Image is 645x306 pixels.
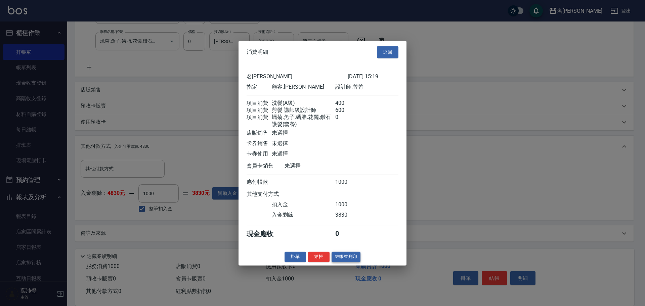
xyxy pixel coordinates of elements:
div: 0 [335,114,360,128]
div: [DATE] 15:19 [348,73,398,80]
div: 項目消費 [247,114,272,128]
div: 卡券銷售 [247,140,272,147]
div: 蠟菊.魚子.磷脂.花儷.鑽石護髮(套餐) [272,114,335,128]
div: 現金應收 [247,229,285,238]
div: 未選擇 [272,130,335,137]
div: 1000 [335,179,360,186]
div: 顧客: [PERSON_NAME] [272,84,335,91]
div: 設計師: 菁菁 [335,84,398,91]
div: 洗髮(A級) [272,100,335,107]
div: 剪髮 講師級設計師 [272,107,335,114]
div: 扣入金 [272,201,335,208]
div: 未選擇 [272,150,335,158]
div: 600 [335,107,360,114]
div: 會員卡銷售 [247,163,285,170]
div: 0 [335,229,360,238]
div: 其他支付方式 [247,191,297,198]
div: 未選擇 [285,163,348,170]
button: 結帳並列印 [332,252,361,262]
div: 入金剩餘 [272,212,335,219]
button: 掛單 [285,252,306,262]
div: 店販銷售 [247,130,272,137]
div: 3830 [335,212,360,219]
div: 未選擇 [272,140,335,147]
div: 項目消費 [247,100,272,107]
div: 400 [335,100,360,107]
button: 返回 [377,46,398,58]
div: 1000 [335,201,360,208]
span: 消費明細 [247,49,268,55]
div: 名[PERSON_NAME] [247,73,348,80]
div: 項目消費 [247,107,272,114]
div: 應付帳款 [247,179,272,186]
div: 卡券使用 [247,150,272,158]
button: 結帳 [308,252,330,262]
div: 指定 [247,84,272,91]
